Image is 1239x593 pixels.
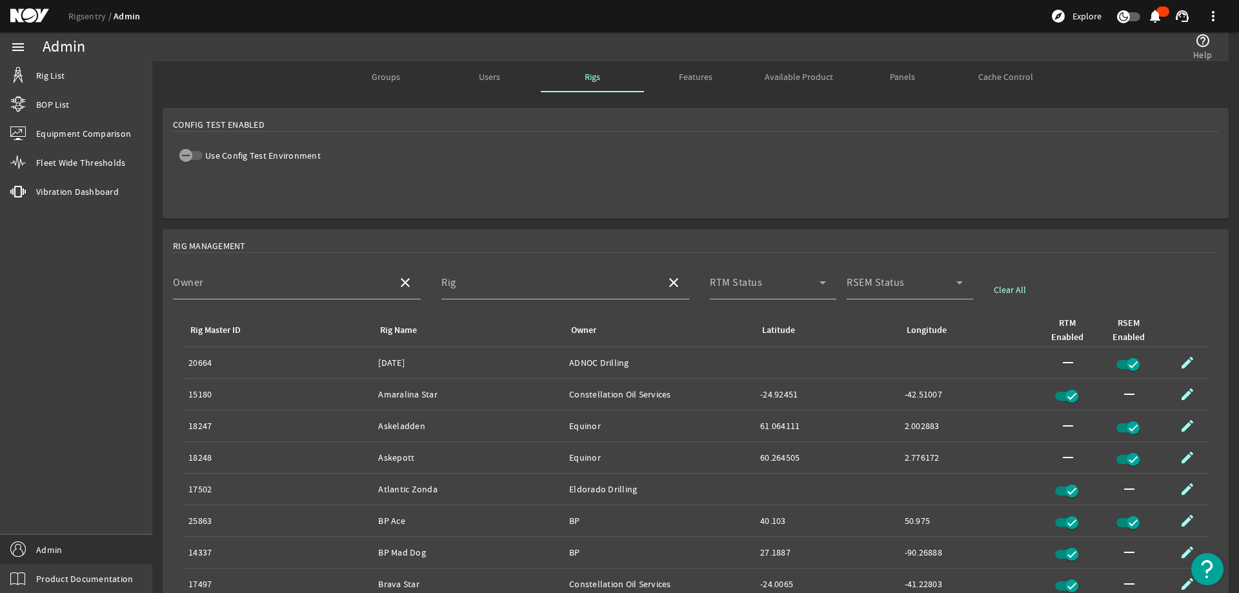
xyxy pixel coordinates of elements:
div: 2.002883 [905,419,1039,432]
mat-icon: notifications [1147,8,1163,24]
div: Admin [43,41,85,54]
mat-icon: horizontal_rule [1060,355,1076,370]
mat-label: RTM Status [710,276,762,289]
div: 27.1887 [760,546,894,559]
div: 40.103 [760,514,894,527]
div: 14337 [188,546,368,559]
div: Rig Master ID [190,323,241,337]
mat-label: Owner [173,276,204,289]
mat-icon: edit [1180,576,1195,592]
div: Equinor [569,419,750,432]
div: BP Mad Dog [378,546,559,559]
span: Help [1193,48,1212,61]
div: 2.776172 [905,451,1039,464]
button: more_vert [1198,1,1229,32]
div: Askepott [378,451,559,464]
div: -42.51007 [905,388,1039,401]
mat-icon: edit [1180,418,1195,434]
span: Explore [1073,10,1102,23]
span: Rig List [36,69,65,82]
mat-icon: horizontal_rule [1122,576,1137,592]
span: Product Documentation [36,572,133,585]
div: 20664 [188,356,368,369]
div: Owner [569,323,745,337]
div: 17502 [188,483,368,496]
mat-icon: vibration [10,184,26,199]
div: -24.92451 [760,388,894,401]
span: Rigs [585,72,600,81]
div: 17497 [188,578,368,590]
div: BP [569,514,750,527]
div: -41.22803 [905,578,1039,590]
span: Cache Control [978,72,1033,81]
div: Brava Star [378,578,559,590]
mat-icon: close [398,275,413,290]
mat-icon: menu [10,39,26,55]
input: Select a Rig [441,280,656,296]
mat-icon: edit [1180,450,1195,465]
input: Select an Owner [173,280,387,296]
mat-icon: help_outline [1195,33,1211,48]
mat-icon: horizontal_rule [1060,418,1076,434]
div: Atlantic Zonda [378,483,559,496]
span: Users [479,72,500,81]
div: Eldorado Drilling [569,483,750,496]
mat-icon: edit [1180,355,1195,370]
div: -24.0065 [760,578,894,590]
mat-icon: edit [1180,481,1195,497]
div: ADNOC Drilling [569,356,750,369]
div: RSEM Enabled [1111,316,1156,345]
button: Open Resource Center [1191,553,1224,585]
div: Askeladden [378,419,559,432]
div: Constellation Oil Services [569,578,750,590]
span: Vibration Dashboard [36,185,119,198]
div: 18247 [188,419,368,432]
mat-icon: support_agent [1174,8,1190,24]
div: 50.975 [905,514,1039,527]
span: BOP List [36,98,69,111]
mat-icon: edit [1180,513,1195,528]
div: 61.064111 [760,419,894,432]
label: Use Config Test Environment [203,149,321,162]
div: Rig Name [380,323,417,337]
button: Explore [1045,6,1107,26]
span: Panels [890,72,915,81]
div: 25863 [188,514,368,527]
span: Fleet Wide Thresholds [36,156,125,169]
mat-icon: edit [1180,387,1195,402]
span: Equipment Comparison [36,127,131,140]
a: Admin [114,10,140,23]
a: Rigsentry [68,10,114,22]
mat-icon: horizontal_rule [1122,545,1137,560]
div: -90.26888 [905,546,1039,559]
div: BP Ace [378,514,559,527]
span: Rig Management [173,239,246,252]
span: Admin [36,543,62,556]
mat-icon: horizontal_rule [1122,387,1137,402]
mat-icon: horizontal_rule [1060,450,1076,465]
span: Clear All [994,283,1026,296]
div: Latitude [762,323,795,337]
div: BP [569,546,750,559]
div: RTM Enabled [1051,316,1083,345]
span: Config Test Enabled [173,118,265,131]
div: Constellation Oil Services [569,388,750,401]
mat-label: Rig [441,276,456,289]
div: RSEM Enabled [1113,316,1145,345]
div: Owner [571,323,596,337]
mat-label: RSEM Status [847,276,905,289]
div: Rig Name [378,323,554,337]
mat-icon: edit [1180,545,1195,560]
div: 18248 [188,451,368,464]
mat-icon: close [666,275,681,290]
span: Features [679,72,712,81]
div: RTM Enabled [1049,316,1095,345]
div: Amaralina Star [378,388,559,401]
span: Groups [372,72,400,81]
div: Longitude [907,323,947,337]
mat-icon: explore [1051,8,1066,24]
div: [DATE] [378,356,559,369]
span: Available Product [765,72,833,81]
mat-icon: horizontal_rule [1122,481,1137,497]
div: Equinor [569,451,750,464]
